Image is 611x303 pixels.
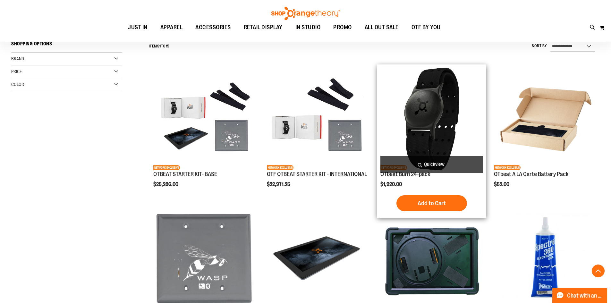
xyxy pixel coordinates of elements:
[195,20,231,35] span: ACCESSORIES
[267,171,367,177] a: OTF OTBEAT STARTER KIT - INTERNATIONAL
[11,38,122,53] strong: Shopping Options
[166,44,170,48] span: 15
[494,68,597,171] a: Product image for OTbeat A LA Carte Battery PackNETWORK EXCLUSIVE
[491,64,600,204] div: product
[532,43,547,49] label: Sort By
[150,64,259,204] div: product
[153,181,179,187] span: $25,286.00
[153,171,217,177] a: OTBEAT STARTER KIT- BASE
[380,171,430,177] a: OTbeat Burn 24-pack
[267,68,369,170] img: OTF OTBEAT STARTER KIT - INTERNATIONAL
[264,64,373,204] div: product
[552,288,607,303] button: Chat with an Expert
[380,68,483,171] a: OTbeat Burn 24-packNETWORK EXCLUSIVE
[11,69,22,74] span: Price
[153,68,256,171] a: OTBEAT STARTER KIT- BASENETWORK EXCLUSIVE
[494,68,597,170] img: Product image for OTbeat A LA Carte Battery Pack
[159,44,161,48] span: 1
[267,68,369,171] a: OTF OTBEAT STARTER KIT - INTERNATIONALNETWORK EXCLUSIVE
[494,171,568,177] a: OTbeat A LA Carte Battery Pack
[153,68,256,170] img: OTBEAT STARTER KIT- BASE
[365,20,399,35] span: ALL OUT SALE
[11,82,24,87] span: Color
[567,293,603,299] span: Chat with an Expert
[418,200,446,207] span: Add to Cart
[267,165,293,170] span: NETWORK EXCLUSIVE
[380,156,483,173] a: Quickview
[377,64,486,218] div: product
[295,20,321,35] span: IN STUDIO
[267,181,291,187] span: $22,971.25
[333,20,352,35] span: PROMO
[153,165,180,170] span: NETWORK EXCLUSIVE
[494,181,510,187] span: $52.00
[494,165,521,170] span: NETWORK EXCLUSIVE
[380,68,483,170] img: OTbeat Burn 24-pack
[412,20,441,35] span: OTF BY YOU
[270,7,341,20] img: Shop Orangetheory
[380,181,403,187] span: $1,920.00
[128,20,148,35] span: JUST IN
[160,20,183,35] span: APPAREL
[592,265,605,277] button: Back To Top
[244,20,283,35] span: RETAIL DISPLAY
[149,41,170,51] h2: Items to
[396,195,467,211] button: Add to Cart
[11,56,24,61] span: Brand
